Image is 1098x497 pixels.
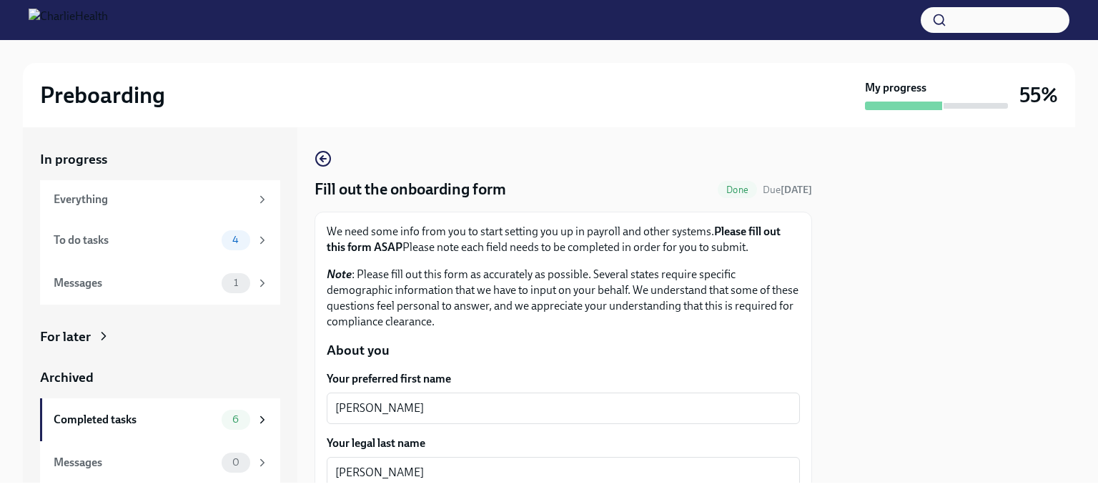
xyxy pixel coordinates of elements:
[40,150,280,169] a: In progress
[315,179,506,200] h4: Fill out the onboarding form
[718,184,757,195] span: Done
[29,9,108,31] img: CharlieHealth
[54,232,216,248] div: To do tasks
[763,183,812,197] span: August 17th, 2025 07:00
[40,328,280,346] a: For later
[40,180,280,219] a: Everything
[327,267,800,330] p: : Please fill out this form as accurately as possible. Several states require specific demographi...
[40,262,280,305] a: Messages1
[40,441,280,484] a: Messages0
[327,436,800,451] label: Your legal last name
[225,277,247,288] span: 1
[1019,82,1058,108] h3: 55%
[40,398,280,441] a: Completed tasks6
[327,341,800,360] p: About you
[54,192,250,207] div: Everything
[40,368,280,387] a: Archived
[224,414,247,425] span: 6
[54,412,216,428] div: Completed tasks
[327,371,800,387] label: Your preferred first name
[224,235,247,245] span: 4
[335,464,791,481] textarea: [PERSON_NAME]
[54,455,216,471] div: Messages
[40,328,91,346] div: For later
[40,219,280,262] a: To do tasks4
[224,457,248,468] span: 0
[763,184,812,196] span: Due
[327,224,800,255] p: We need some info from you to start setting you up in payroll and other systems. Please note each...
[865,80,926,96] strong: My progress
[335,400,791,417] textarea: [PERSON_NAME]
[40,81,165,109] h2: Preboarding
[54,275,216,291] div: Messages
[327,267,352,281] strong: Note
[781,184,812,196] strong: [DATE]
